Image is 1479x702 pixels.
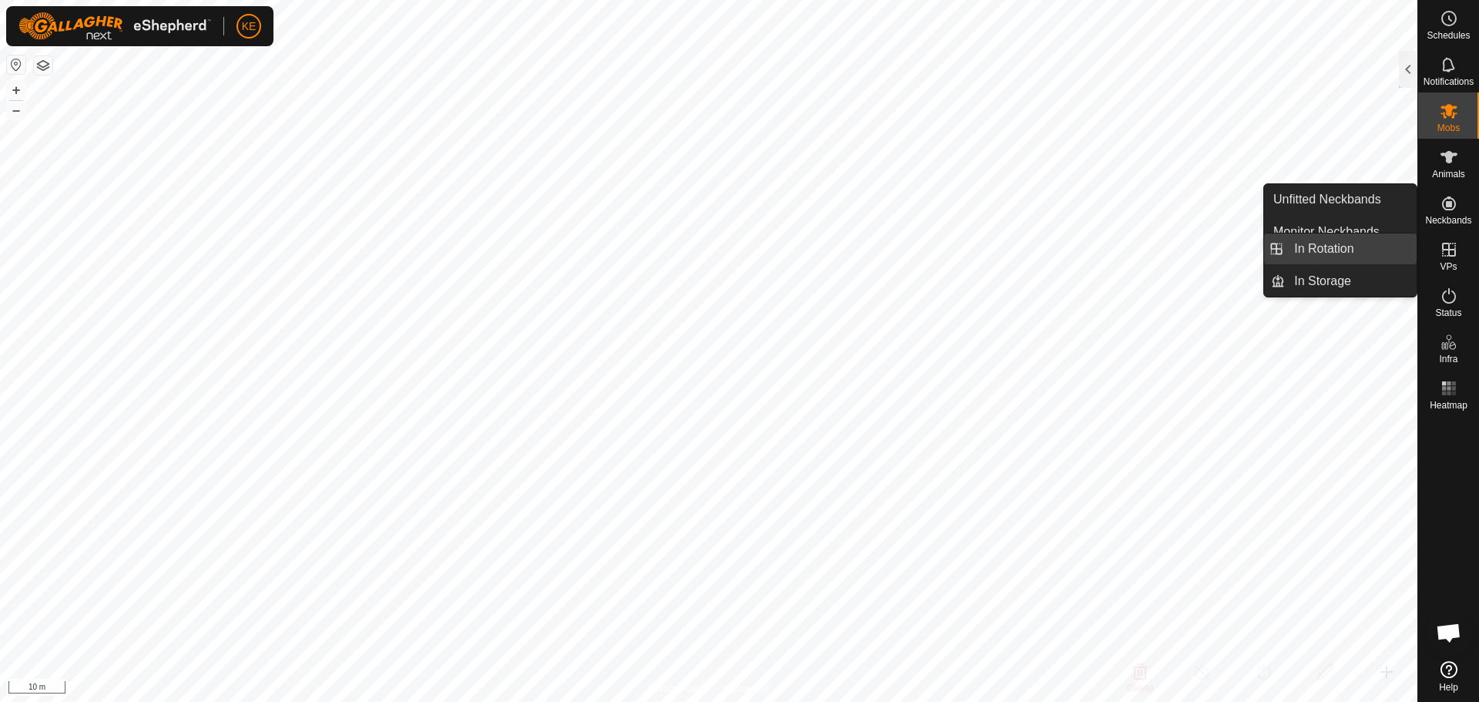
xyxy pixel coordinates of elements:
[1432,170,1465,179] span: Animals
[1424,77,1474,86] span: Notifications
[1440,262,1457,271] span: VPs
[7,81,25,99] button: +
[1285,233,1417,264] a: In Rotation
[1439,683,1458,692] span: Help
[648,682,706,696] a: Privacy Policy
[1437,123,1460,133] span: Mobs
[18,12,211,40] img: Gallagher Logo
[724,682,770,696] a: Contact Us
[1264,184,1417,215] a: Unfitted Neckbands
[242,18,257,35] span: KE
[1264,266,1417,297] li: In Storage
[1430,401,1467,410] span: Heatmap
[1425,216,1471,225] span: Neckbands
[1426,610,1472,656] div: Open chat
[1273,190,1381,209] span: Unfitted Neckbands
[1427,31,1470,40] span: Schedules
[1273,223,1380,241] span: Monitor Neckbands
[1439,354,1457,364] span: Infra
[7,101,25,119] button: –
[1264,233,1417,264] li: In Rotation
[1294,240,1353,258] span: In Rotation
[34,56,52,75] button: Map Layers
[1264,217,1417,247] a: Monitor Neckbands
[1418,655,1479,698] a: Help
[7,55,25,74] button: Reset Map
[1294,272,1351,291] span: In Storage
[1435,308,1461,317] span: Status
[1285,266,1417,297] a: In Storage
